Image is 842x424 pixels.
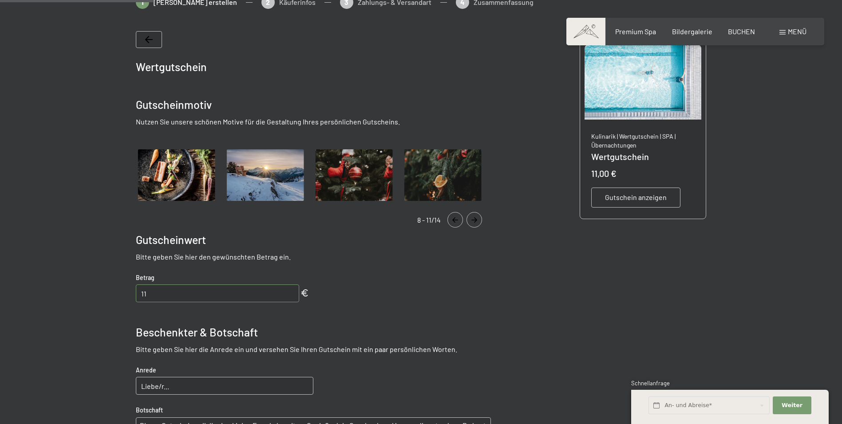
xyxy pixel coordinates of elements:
[672,27,712,36] a: Bildergalerie
[728,27,755,36] a: BUCHEN
[788,27,806,36] span: Menü
[615,27,656,36] a: Premium Spa
[631,380,670,387] span: Schnellanfrage
[782,401,802,409] span: Weiter
[773,396,811,415] button: Weiter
